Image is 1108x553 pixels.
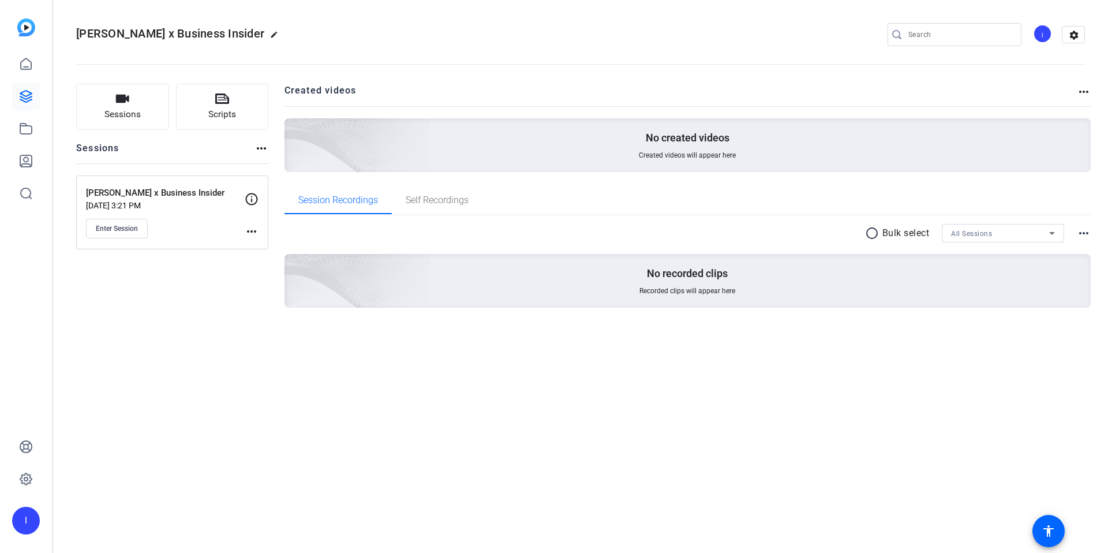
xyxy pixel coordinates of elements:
mat-icon: accessibility [1042,524,1055,538]
p: Bulk select [882,226,930,240]
mat-icon: more_horiz [1077,85,1091,99]
h2: Sessions [76,141,119,163]
button: Enter Session [86,219,148,238]
span: Created videos will appear here [639,151,736,160]
ngx-avatar: Insider [1033,24,1053,44]
mat-icon: radio_button_unchecked [865,226,882,240]
img: blue-gradient.svg [17,18,35,36]
mat-icon: edit [270,31,284,44]
mat-icon: more_horiz [1077,226,1091,240]
span: Session Recordings [298,196,378,205]
button: Scripts [176,84,269,130]
p: [PERSON_NAME] x Business Insider [86,186,245,200]
div: I [12,507,40,535]
button: Sessions [76,84,169,130]
img: embarkstudio-empty-session.png [155,140,431,390]
mat-icon: settings [1062,27,1085,44]
span: [PERSON_NAME] x Business Insider [76,27,264,40]
input: Search [908,28,1012,42]
span: Sessions [104,108,141,121]
mat-icon: more_horiz [245,225,259,238]
h2: Created videos [285,84,1077,106]
div: I [1033,24,1052,43]
img: Creted videos background [155,4,431,255]
p: [DATE] 3:21 PM [86,201,245,210]
span: Enter Session [96,224,138,233]
span: Recorded clips will appear here [639,286,735,296]
span: Self Recordings [406,196,469,205]
span: All Sessions [951,230,992,238]
p: No recorded clips [647,267,728,281]
p: No created videos [646,131,729,145]
mat-icon: more_horiz [254,141,268,155]
span: Scripts [208,108,236,121]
